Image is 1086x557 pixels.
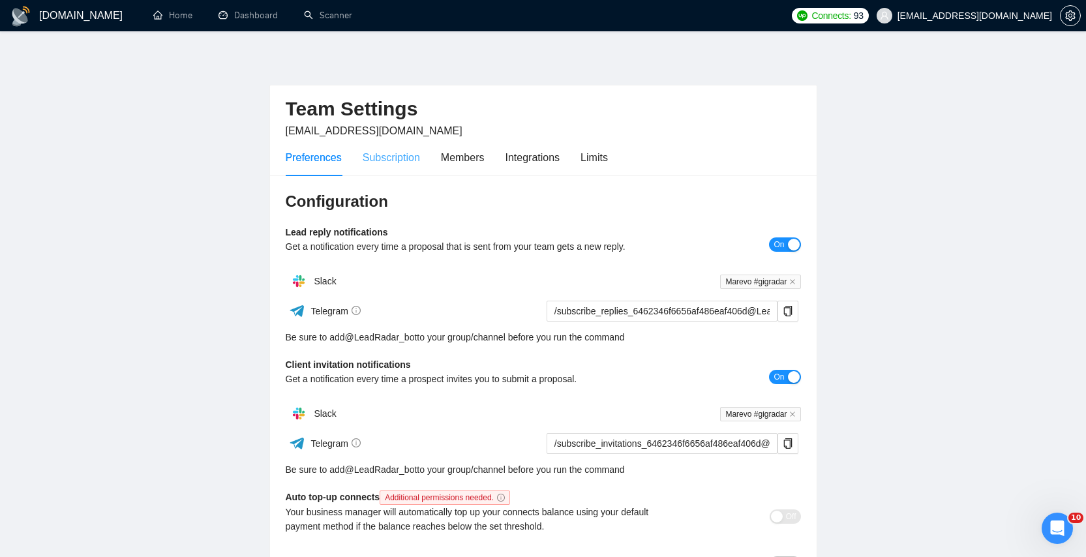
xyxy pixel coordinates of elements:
div: Get a notification every time a prospect invites you to submit a proposal. [286,372,672,386]
span: info-circle [497,494,505,502]
span: setting [1061,10,1080,21]
div: Your business manager will automatically top up your connects balance using your default payment ... [286,505,672,534]
a: searchScanner [304,10,352,21]
div: Subscription [363,149,420,166]
b: Lead reply notifications [286,227,388,237]
img: ww3wtPAAAAAElFTkSuQmCC [289,435,305,451]
span: user [880,11,889,20]
div: Get a notification every time a proposal that is sent from your team gets a new reply. [286,239,672,254]
img: hpQkSZIkSZIkSZIkSZIkSZIkSZIkSZIkSZIkSZIkSZIkSZIkSZIkSZIkSZIkSZIkSZIkSZIkSZIkSZIkSZIkSZIkSZIkSZIkS... [286,268,312,294]
a: @LeadRadar_bot [345,462,417,477]
span: On [774,237,784,252]
img: upwork-logo.png [797,10,807,21]
iframe: Intercom live chat [1042,513,1073,544]
img: ww3wtPAAAAAElFTkSuQmCC [289,303,305,319]
img: logo [10,6,31,27]
img: hpQkSZIkSZIkSZIkSZIkSZIkSZIkSZIkSZIkSZIkSZIkSZIkSZIkSZIkSZIkSZIkSZIkSZIkSZIkSZIkSZIkSZIkSZIkSZIkS... [286,400,312,427]
div: Members [441,149,485,166]
span: Marevo #gigradar [720,275,800,289]
a: setting [1060,10,1081,21]
span: Connects: [811,8,851,23]
span: close [789,278,796,285]
span: close [789,411,796,417]
span: Off [786,509,796,524]
span: Additional permissions needed. [380,490,510,505]
h2: Team Settings [286,96,801,123]
button: copy [777,433,798,454]
b: Auto top-up connects [286,492,515,502]
div: Be sure to add to your group/channel before you run the command [286,462,801,477]
button: copy [777,301,798,322]
div: Preferences [286,149,342,166]
span: 93 [854,8,864,23]
span: Marevo #gigradar [720,407,800,421]
span: Telegram [310,306,361,316]
span: Telegram [310,438,361,449]
a: dashboardDashboard [219,10,278,21]
button: setting [1060,5,1081,26]
span: Slack [314,408,336,419]
a: homeHome [153,10,192,21]
span: info-circle [352,438,361,447]
div: Integrations [505,149,560,166]
span: [EMAIL_ADDRESS][DOMAIN_NAME] [286,125,462,136]
h3: Configuration [286,191,801,212]
span: On [774,370,784,384]
span: info-circle [352,306,361,315]
span: copy [778,306,798,316]
a: @LeadRadar_bot [345,330,417,344]
span: Slack [314,276,336,286]
span: copy [778,438,798,449]
div: Limits [581,149,608,166]
span: 10 [1068,513,1083,523]
div: Be sure to add to your group/channel before you run the command [286,330,801,344]
b: Client invitation notifications [286,359,411,370]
